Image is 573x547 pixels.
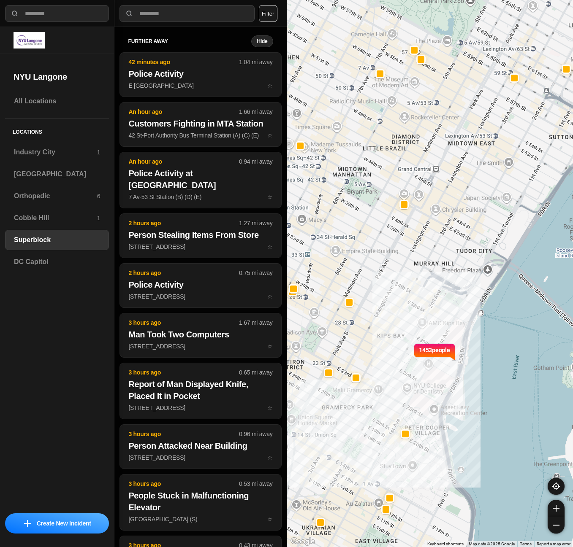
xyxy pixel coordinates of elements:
[450,342,456,361] img: notch
[119,474,281,531] button: 3 hours ago0.53 mi awayPeople Stuck in Malfunctioning Elevator[GEOGRAPHIC_DATA] (S)star
[537,542,570,546] a: Report a map error
[119,454,281,461] a: 3 hours ago0.96 mi awayPerson Attacked Near Building[STREET_ADDRESS]star
[548,517,565,534] button: zoom-out
[119,52,281,97] button: 42 minutes ago1.04 mi awayPolice ActivityE [GEOGRAPHIC_DATA]star
[239,157,272,166] p: 0.94 mi away
[239,58,272,66] p: 1.04 mi away
[97,148,100,156] p: 1
[119,243,281,250] a: 2 hours ago1.27 mi awayPerson Stealing Items From Store[STREET_ADDRESS]star
[128,193,272,201] p: 7 Av-53 St Station (B) (D) (E)
[119,293,281,300] a: 2 hours ago0.75 mi awayPolice Activity[STREET_ADDRESS]star
[239,219,272,227] p: 1.27 mi away
[267,194,273,200] span: star
[128,279,272,291] h2: Police Activity
[5,164,109,184] a: [GEOGRAPHIC_DATA]
[251,35,273,47] button: Hide
[5,208,109,228] a: Cobble Hill1
[128,58,239,66] p: 42 minutes ago
[239,269,272,277] p: 0.75 mi away
[128,430,239,438] p: 3 hours ago
[548,478,565,495] button: recenter
[239,480,272,488] p: 0.53 mi away
[239,430,272,438] p: 0.96 mi away
[128,490,272,513] h2: People Stuck in Malfunctioning Elevator
[125,9,133,18] img: search
[128,38,251,45] h5: further away
[14,213,97,223] h3: Cobble Hill
[128,292,272,301] p: [STREET_ADDRESS]
[119,363,281,419] button: 3 hours ago0.65 mi awayReport of Man Displayed Knife, Placed It in Pocket[STREET_ADDRESS]star
[11,9,19,18] img: search
[267,293,273,300] span: star
[119,82,281,89] a: 42 minutes ago1.04 mi awayPolice ActivityE [GEOGRAPHIC_DATA]star
[259,5,277,22] button: Filter
[24,520,31,527] img: icon
[128,453,272,462] p: [STREET_ADDRESS]
[128,229,272,241] h2: Person Stealing Items From Store
[128,68,272,80] h2: Police Activity
[128,167,272,191] h2: Police Activity at [GEOGRAPHIC_DATA]
[128,329,272,340] h2: Man Took Two Computers
[128,243,272,251] p: [STREET_ADDRESS]
[128,404,272,412] p: [STREET_ADDRESS]
[267,82,273,89] span: star
[257,38,267,45] small: Hide
[5,230,109,250] a: Superblock
[119,424,281,469] button: 3 hours ago0.96 mi awayPerson Attacked Near Building[STREET_ADDRESS]star
[37,519,91,528] p: Create New Incident
[413,342,419,361] img: notch
[289,536,317,547] a: Open this area in Google Maps (opens a new window)
[14,257,100,267] h3: DC Capitol
[419,346,450,364] p: 1453 people
[128,368,239,377] p: 3 hours ago
[5,513,109,534] button: iconCreate New Incident
[14,32,45,49] img: logo
[119,213,281,258] button: 2 hours ago1.27 mi awayPerson Stealing Items From Store[STREET_ADDRESS]star
[128,219,239,227] p: 2 hours ago
[128,118,272,129] h2: Customers Fighting in MTA Station
[14,169,100,179] h3: [GEOGRAPHIC_DATA]
[548,500,565,517] button: zoom-in
[239,108,272,116] p: 1.66 mi away
[289,536,317,547] img: Google
[128,269,239,277] p: 2 hours ago
[267,516,273,523] span: star
[267,132,273,139] span: star
[97,214,100,222] p: 1
[119,102,281,147] button: An hour ago1.66 mi awayCustomers Fighting in MTA Station42 St-Port Authority Bus Terminal Station...
[267,404,273,411] span: star
[552,482,560,490] img: recenter
[14,71,100,83] h2: NYU Langone
[5,186,109,206] a: Orthopedic6
[119,515,281,523] a: 3 hours ago0.53 mi awayPeople Stuck in Malfunctioning Elevator[GEOGRAPHIC_DATA] (S)star
[14,96,100,106] h3: All Locations
[239,368,272,377] p: 0.65 mi away
[97,192,100,200] p: 6
[128,440,272,452] h2: Person Attacked Near Building
[267,243,273,250] span: star
[119,193,281,200] a: An hour ago0.94 mi awayPolice Activity at [GEOGRAPHIC_DATA]7 Av-53 St Station (B) (D) (E)star
[128,157,239,166] p: An hour ago
[128,480,239,488] p: 3 hours ago
[14,191,97,201] h3: Orthopedic
[5,142,109,162] a: Industry City1
[427,541,464,547] button: Keyboard shortcuts
[5,119,109,142] h5: Locations
[128,342,272,350] p: [STREET_ADDRESS]
[5,91,109,111] a: All Locations
[553,505,559,512] img: zoom-in
[553,522,559,528] img: zoom-out
[128,81,272,90] p: E [GEOGRAPHIC_DATA]
[239,318,272,327] p: 1.67 mi away
[119,132,281,139] a: An hour ago1.66 mi awayCustomers Fighting in MTA Station42 St-Port Authority Bus Terminal Station...
[469,542,515,546] span: Map data ©2025 Google
[267,343,273,350] span: star
[128,318,239,327] p: 3 hours ago
[520,542,532,546] a: Terms
[119,342,281,350] a: 3 hours ago1.67 mi awayMan Took Two Computers[STREET_ADDRESS]star
[128,378,272,402] h2: Report of Man Displayed Knife, Placed It in Pocket
[119,404,281,411] a: 3 hours ago0.65 mi awayReport of Man Displayed Knife, Placed It in Pocket[STREET_ADDRESS]star
[128,515,272,523] p: [GEOGRAPHIC_DATA] (S)
[119,152,281,208] button: An hour ago0.94 mi awayPolice Activity at [GEOGRAPHIC_DATA]7 Av-53 St Station (B) (D) (E)star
